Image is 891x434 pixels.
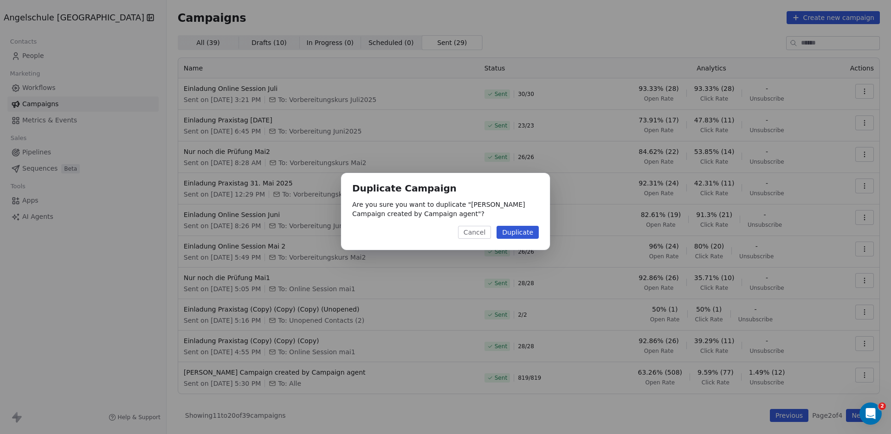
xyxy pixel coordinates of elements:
[458,226,491,239] button: Cancel
[352,184,539,194] h1: Duplicate Campaign
[497,226,539,239] button: Duplicate
[859,402,882,425] iframe: Intercom live chat
[352,200,539,218] p: Are you sure you want to duplicate " [PERSON_NAME] Campaign created by Campaign agent "?
[878,402,886,410] span: 2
